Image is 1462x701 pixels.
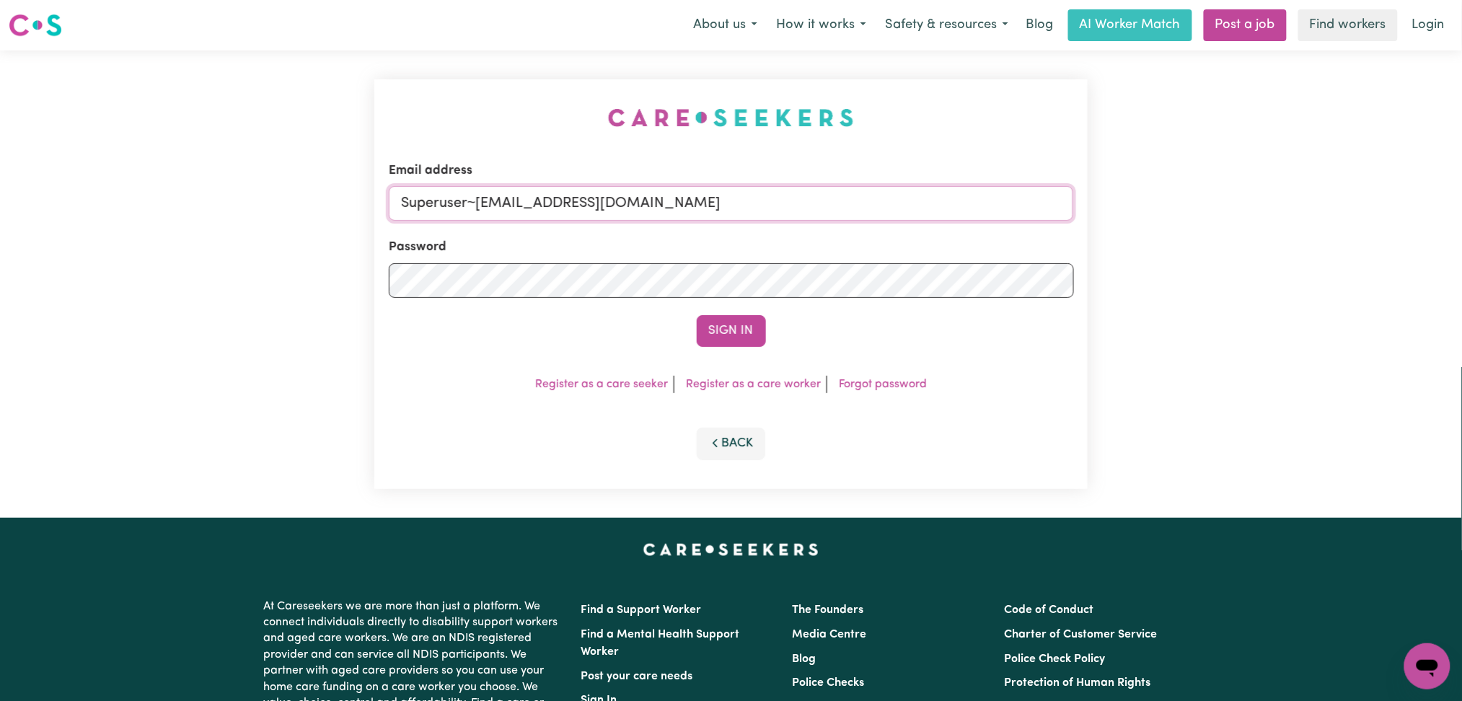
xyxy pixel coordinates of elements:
[643,544,819,555] a: Careseekers home page
[9,9,62,42] a: Careseekers logo
[581,629,740,658] a: Find a Mental Health Support Worker
[876,10,1018,40] button: Safety & resources
[1068,9,1192,41] a: AI Worker Match
[697,428,766,459] button: Back
[1004,604,1093,616] a: Code of Conduct
[1004,653,1105,665] a: Police Check Policy
[684,10,767,40] button: About us
[389,238,446,257] label: Password
[581,604,702,616] a: Find a Support Worker
[389,162,472,180] label: Email address
[1004,677,1150,689] a: Protection of Human Rights
[793,604,864,616] a: The Founders
[793,653,816,665] a: Blog
[697,315,766,347] button: Sign In
[1018,9,1062,41] a: Blog
[1404,9,1453,41] a: Login
[1298,9,1398,41] a: Find workers
[793,677,865,689] a: Police Checks
[581,671,693,682] a: Post your care needs
[1404,643,1450,689] iframe: Button to launch messaging window
[1004,629,1157,640] a: Charter of Customer Service
[1204,9,1287,41] a: Post a job
[793,629,867,640] a: Media Centre
[839,379,927,390] a: Forgot password
[767,10,876,40] button: How it works
[535,379,668,390] a: Register as a care seeker
[9,12,62,38] img: Careseekers logo
[686,379,821,390] a: Register as a care worker
[389,186,1074,221] input: Email address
